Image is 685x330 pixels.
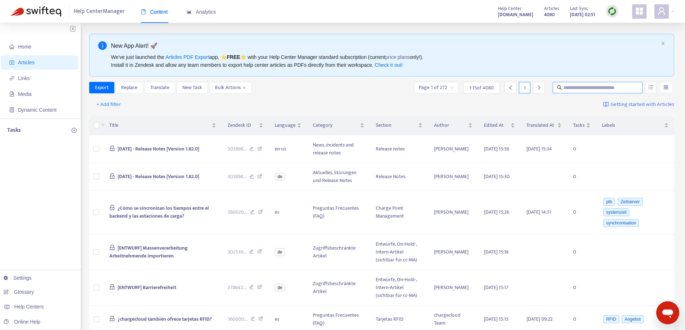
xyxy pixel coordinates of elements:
[484,145,509,153] span: [DATE] 15:36
[269,191,307,234] td: es
[526,145,552,153] span: [DATE] 15:34
[95,84,109,92] span: Export
[313,121,359,129] span: Category
[187,9,192,14] span: area-chart
[215,84,246,92] span: Bulk Actions
[536,85,542,90] span: right
[498,10,533,19] a: [DOMAIN_NAME]
[570,5,588,13] span: Last Sync
[275,173,285,181] span: de
[91,99,127,110] button: + Add filter
[227,54,240,60] b: FREE
[573,121,585,129] span: Tasks
[484,208,509,216] span: [DATE] 15:26
[307,234,370,270] td: Zugriffsbeschränkte Artikel
[242,86,246,89] span: down
[9,92,14,97] span: file-image
[648,85,653,90] span: unordered-list
[109,173,115,179] span: lock
[370,116,428,135] th: Section
[101,122,105,127] span: down
[269,135,307,163] td: en-us
[603,99,674,110] a: Getting started with Articles
[4,275,32,281] a: Settings
[484,248,508,256] span: [DATE] 15:18
[645,82,657,93] button: unordered-list
[165,54,209,60] a: Articles PDF Export
[109,316,115,321] span: lock
[9,44,14,49] span: home
[428,270,478,306] td: [PERSON_NAME]
[307,135,370,163] td: News, incidents and release notes
[370,234,428,270] td: Entwürfe, On-Hold-, Intern-Artikel (sichtbar für cc-MA)
[275,121,296,129] span: Language
[275,248,285,256] span: de
[370,191,428,234] td: Charge Point Management
[18,107,56,113] span: Dynamic Content
[635,7,644,15] span: appstore
[567,270,596,306] td: 0
[14,304,44,310] span: Help Centers
[526,315,553,323] span: [DATE] 09:22
[656,301,679,324] iframe: Schaltfläche zum Öffnen des Messaging-Fensters
[109,121,211,129] span: Title
[428,135,478,163] td: [PERSON_NAME]
[484,172,510,181] span: [DATE] 15:30
[567,191,596,234] td: 0
[141,9,168,15] span: Content
[9,107,14,112] span: container
[370,270,428,306] td: Entwürfe, On-Hold-, Intern-Artikel (sichtbar für cc-MA)
[7,126,21,135] p: Tasks
[89,82,114,93] button: Export
[307,116,370,135] th: Category
[307,270,370,306] td: Zugriffsbeschränkte Artikel
[4,289,34,295] a: Glossary
[603,219,639,227] span: synchronisation
[618,198,643,206] span: Zeitserver
[72,128,77,133] span: plus-circle
[269,116,307,135] th: Language
[508,85,513,90] span: left
[228,284,246,292] span: 278642 ...
[567,116,596,135] th: Tasks
[228,248,246,256] span: 302539 ...
[9,76,14,81] span: link
[222,116,269,135] th: Zendesk ID
[661,41,665,46] button: close
[182,84,202,92] span: New Task
[570,11,595,19] strong: [DATE] 02:51
[228,145,246,153] span: 303898 ...
[109,205,115,210] span: lock
[657,7,666,15] span: user
[434,121,467,129] span: Author
[104,116,222,135] th: Title
[118,145,199,153] span: [DATE] - Release Notes [Version 1.82.0]
[228,121,257,129] span: Zendesk ID
[18,91,32,97] span: Media
[18,44,31,50] span: Home
[428,163,478,191] td: [PERSON_NAME]
[521,116,567,135] th: Translated At
[18,60,35,65] span: Articles
[111,41,658,50] div: New App Alert! 🚀
[376,121,417,129] span: Section
[498,11,533,19] strong: [DOMAIN_NAME]
[596,116,674,135] th: Labels
[121,84,137,92] span: Replace
[109,204,209,220] span: ¿Cómo se sincronizan los tiempos entre el backend y las estaciones de carga?
[622,315,644,323] span: Angebot
[375,62,403,68] a: Check it out!
[370,163,428,191] td: Release Notes
[307,191,370,234] td: Preguntas Frecuentes (FAQ)
[141,9,146,14] span: book
[98,41,107,50] span: info-circle
[111,53,658,69] div: We've just launched the app, ⭐ ⭐️ with your Help Center Manager standard subscription (current on...
[118,283,176,292] span: [ENTWURF] Barrierefreiheit
[307,163,370,191] td: Aktuelles, Störungen und Release Notes
[228,173,246,181] span: 303898 ...
[484,315,508,323] span: [DATE] 15:15
[608,7,617,16] img: sync.dc5367851b00ba804db3.png
[498,5,522,13] span: Help Center
[109,284,115,290] span: lock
